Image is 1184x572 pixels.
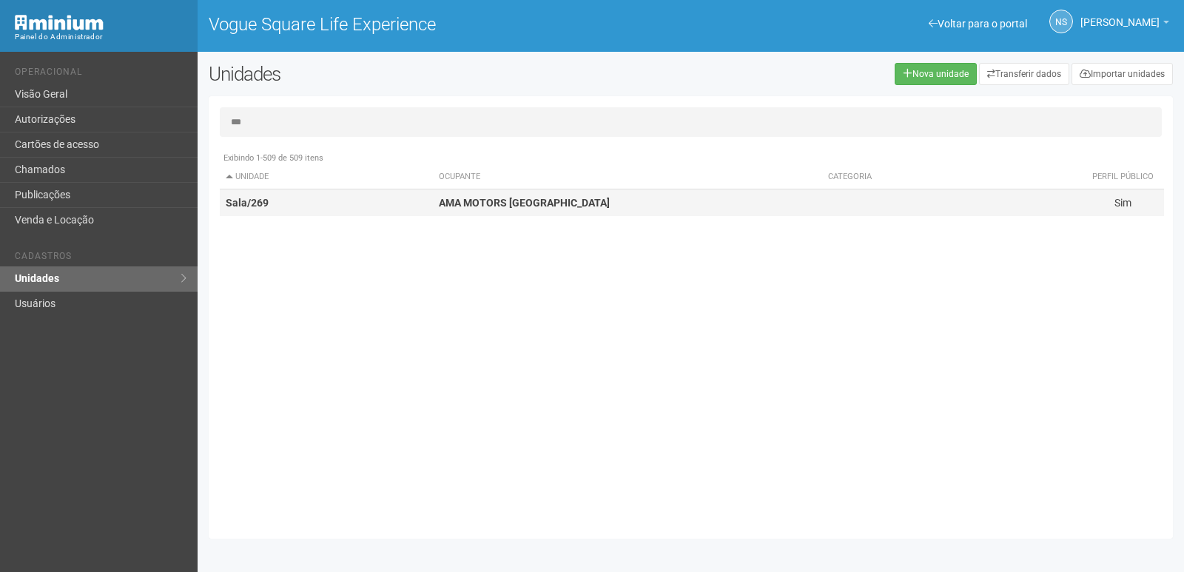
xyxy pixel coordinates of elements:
[979,63,1069,85] a: Transferir dados
[15,15,104,30] img: Minium
[15,251,186,266] li: Cadastros
[1080,2,1160,28] span: Nicolle Silva
[220,152,1164,165] div: Exibindo 1-509 de 509 itens
[209,63,598,85] h2: Unidades
[929,18,1027,30] a: Voltar para o portal
[822,165,1081,189] th: Categoria: activate to sort column ascending
[1072,63,1173,85] a: Importar unidades
[15,67,186,82] li: Operacional
[226,197,269,209] strong: Sala/269
[1081,165,1164,189] th: Perfil público: activate to sort column ascending
[895,63,977,85] a: Nova unidade
[1114,197,1131,209] span: Sim
[15,30,186,44] div: Painel do Administrador
[439,197,610,209] strong: AMA MOTORS [GEOGRAPHIC_DATA]
[1080,18,1169,30] a: [PERSON_NAME]
[209,15,680,34] h1: Vogue Square Life Experience
[220,165,433,189] th: Unidade: activate to sort column descending
[1049,10,1073,33] a: NS
[433,165,822,189] th: Ocupante: activate to sort column ascending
